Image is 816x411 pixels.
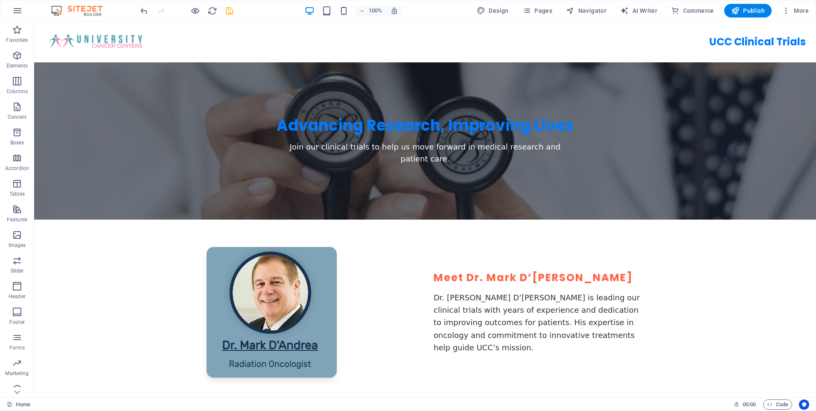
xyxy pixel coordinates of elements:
[190,6,200,16] button: Click here to leave preview mode and continue editing
[778,4,812,18] button: More
[7,399,30,410] a: Click to cancel selection. Double-click to open Pages
[9,319,25,326] p: Footer
[356,6,386,16] button: 100%
[731,6,765,15] span: Publish
[767,399,788,410] span: Code
[734,399,756,410] h6: Session time
[139,6,149,16] button: undo
[49,6,113,16] img: Editor Logo
[7,216,27,223] p: Features
[5,370,29,377] p: Marketing
[207,6,217,16] i: Reload page
[620,6,657,15] span: AI Writer
[5,165,29,172] p: Accordion
[224,6,234,16] button: save
[519,4,556,18] button: Pages
[473,4,512,18] button: Design
[671,6,714,15] span: Commerce
[522,6,552,15] span: Pages
[667,4,717,18] button: Commerce
[477,6,509,15] span: Design
[6,37,28,44] p: Favorites
[763,399,792,410] button: Code
[799,399,809,410] button: Usercentrics
[207,6,217,16] button: reload
[9,293,26,300] p: Header
[617,4,661,18] button: AI Writer
[9,191,25,197] p: Tables
[749,401,750,408] span: :
[6,88,28,95] p: Columns
[10,139,24,146] p: Boxes
[368,6,382,16] h6: 100%
[743,399,756,410] span: 00 00
[9,242,26,249] p: Images
[724,4,772,18] button: Publish
[11,267,24,274] p: Slider
[782,6,809,15] span: More
[6,62,28,69] p: Elements
[139,6,149,16] i: Undo: Change HTML (Ctrl+Z)
[8,114,26,120] p: Content
[566,6,606,15] span: Navigator
[473,4,512,18] div: Design (Ctrl+Alt+Y)
[562,4,610,18] button: Navigator
[9,344,25,351] p: Forms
